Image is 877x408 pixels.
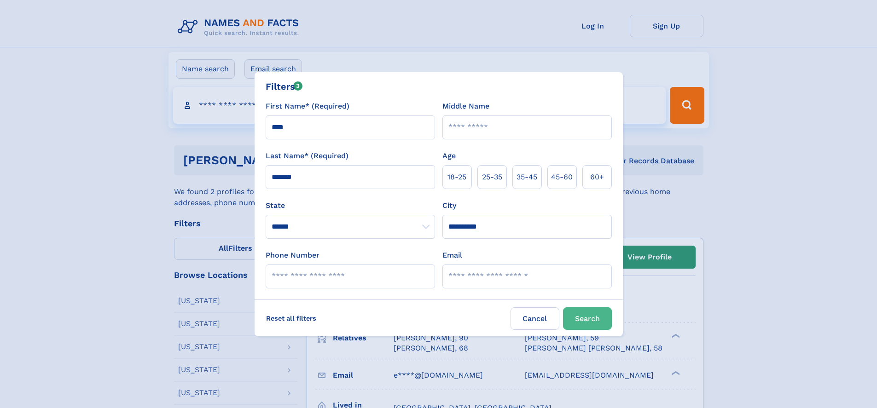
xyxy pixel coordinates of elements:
[517,172,537,183] span: 35‑45
[266,101,349,112] label: First Name* (Required)
[266,200,435,211] label: State
[266,80,303,93] div: Filters
[442,250,462,261] label: Email
[590,172,604,183] span: 60+
[260,307,322,329] label: Reset all filters
[551,172,573,183] span: 45‑60
[447,172,466,183] span: 18‑25
[482,172,502,183] span: 25‑35
[442,200,456,211] label: City
[266,250,319,261] label: Phone Number
[442,150,456,161] label: Age
[511,307,559,330] label: Cancel
[442,101,489,112] label: Middle Name
[266,150,348,161] label: Last Name* (Required)
[563,307,612,330] button: Search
